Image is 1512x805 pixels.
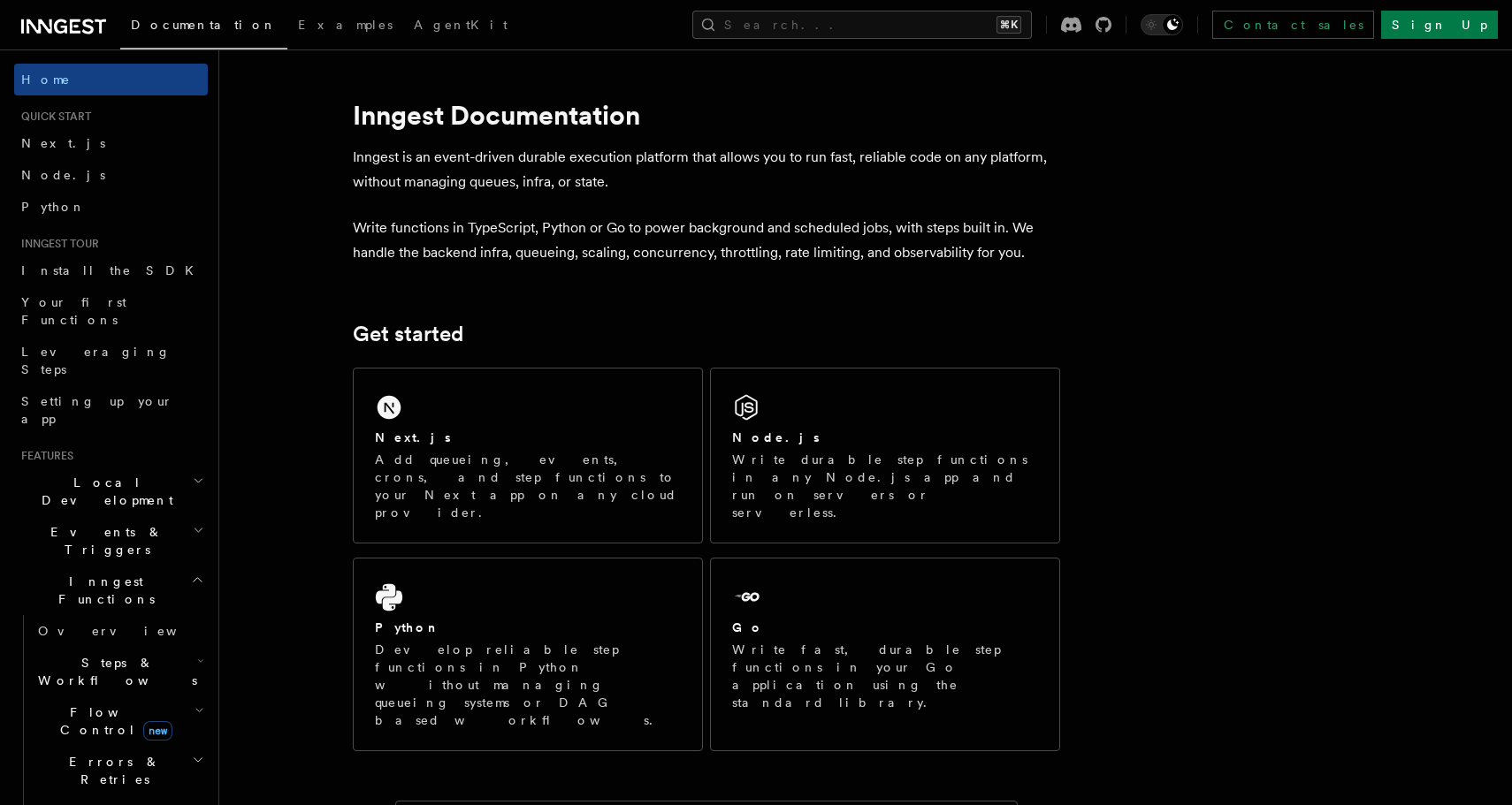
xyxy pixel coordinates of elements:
a: Overview [31,615,208,647]
a: Setting up your app [14,385,208,435]
a: Examples [287,5,403,48]
button: Toggle dark mode [1141,14,1183,35]
p: Develop reliable step functions in Python without managing queueing systems or DAG based workflows. [375,641,681,729]
a: Node.js [14,159,208,191]
span: Next.js [21,136,105,150]
p: Write fast, durable step functions in your Go application using the standard library. [732,641,1038,711]
button: Flow Controlnew [31,696,208,746]
span: Python [21,200,86,214]
h2: Go [732,619,764,636]
span: Flow Control [31,703,195,739]
a: GoWrite fast, durable step functions in your Go application using the standard library. [710,558,1060,751]
a: Get started [353,322,463,346]
p: Add queueing, events, crons, and step functions to your Next app on any cloud provider. [375,451,681,521]
span: Leveraging Steps [21,345,171,376]
a: AgentKit [403,5,518,48]
a: Next.jsAdd queueing, events, crons, and step functions to your Next app on any cloud provider. [353,368,703,543]
span: new [143,721,172,740]
a: Python [14,191,208,223]
p: Write durable step functions in any Node.js app and run on servers or serverless. [732,451,1038,521]
button: Local Development [14,467,208,516]
span: Local Development [14,474,193,509]
a: Home [14,64,208,95]
span: Examples [298,18,393,32]
a: Node.jsWrite durable step functions in any Node.js app and run on servers or serverless. [710,368,1060,543]
a: Documentation [120,5,287,49]
span: Quick start [14,110,91,124]
span: Node.js [21,168,105,182]
h1: Inngest Documentation [353,99,1060,131]
span: Events & Triggers [14,523,193,558]
span: Install the SDK [21,263,204,277]
a: PythonDevelop reliable step functions in Python without managing queueing systems or DAG based wo... [353,558,703,751]
p: Write functions in TypeScript, Python or Go to power background and scheduled jobs, with steps bu... [353,216,1060,265]
kbd: ⌘K [997,16,1021,34]
span: Documentation [131,18,277,32]
span: Steps & Workflows [31,654,197,689]
p: Inngest is an event-driven durable execution platform that allows you to run fast, reliable code ... [353,145,1060,194]
button: Inngest Functions [14,566,208,615]
span: Inngest Functions [14,573,191,608]
h2: Node.js [732,429,820,446]
h2: Next.js [375,429,451,446]
span: Errors & Retries [31,753,192,788]
span: Your first Functions [21,295,126,327]
span: Inngest tour [14,237,99,251]
button: Search...⌘K [692,11,1032,39]
a: Next.js [14,127,208,159]
a: Contact sales [1212,11,1374,39]
h2: Python [375,619,440,636]
a: Your first Functions [14,286,208,336]
span: Overview [38,624,220,638]
a: Leveraging Steps [14,336,208,385]
a: Sign Up [1381,11,1498,39]
button: Events & Triggers [14,516,208,566]
button: Errors & Retries [31,746,208,795]
span: Home [21,71,71,88]
button: Steps & Workflows [31,647,208,696]
span: Setting up your app [21,394,173,426]
a: Install the SDK [14,254,208,286]
span: AgentKit [414,18,508,32]
span: Features [14,449,73,463]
